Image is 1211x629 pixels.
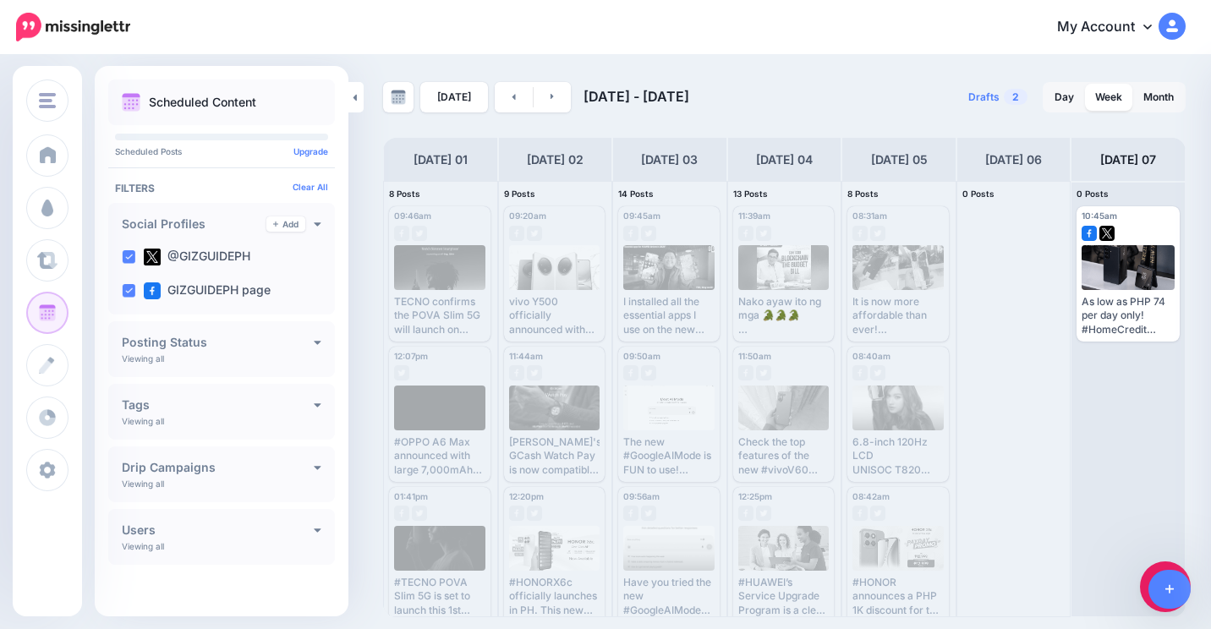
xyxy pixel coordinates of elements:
[618,189,654,199] span: 14 Posts
[144,249,161,265] img: twitter-square.png
[623,226,638,241] img: facebook-grey-square.png
[641,506,656,521] img: twitter-grey-square.png
[144,282,161,299] img: facebook-square.png
[122,541,164,551] p: Viewing all
[509,295,600,336] div: vivo Y500 officially announced with 8,200mAh battery, Dimensity 7300, and IP68/69/69+ rating. Rea...
[504,189,535,199] span: 9 Posts
[394,211,431,221] span: 09:46am
[293,146,328,156] a: Upgrade
[756,506,771,521] img: twitter-grey-square.png
[527,506,542,521] img: twitter-grey-square.png
[985,150,1042,170] h4: [DATE] 06
[852,491,890,501] span: 08:42am
[738,211,770,221] span: 11:39am
[584,88,689,105] span: [DATE] - [DATE]
[122,399,314,411] h4: Tags
[623,576,715,617] div: Have you tried the new #GoogleAIMode? Read here: [URL][DOMAIN_NAME]
[1077,189,1109,199] span: 0 Posts
[394,365,409,380] img: twitter-grey-square.png
[412,506,427,521] img: twitter-grey-square.png
[394,295,485,336] div: TECNO confirms the POVA Slim 5G will launch on [DATE] as the world's slimmest curved phone.
[122,524,314,536] h4: Users
[394,576,485,617] div: #TECNO POVA Slim 5G is set to launch this 1st week of September. Read here: [URL][DOMAIN_NAME]
[738,576,830,617] div: #HUAWEI’s Service Upgrade Program is a clear testament to how deeply the brand values its user ba...
[870,226,885,241] img: twitter-grey-square.png
[122,353,164,364] p: Viewing all
[738,295,830,336] div: Nako ayaw ito ng mga 🐊🐊🐊 Read here: [URL][DOMAIN_NAME]
[968,92,1000,102] span: Drafts
[852,211,887,221] span: 08:31am
[852,295,944,336] div: It is now more affordable than ever! #nubiaNeo34G Read here: [URL][DOMAIN_NAME]
[756,365,771,380] img: twitter-grey-square.png
[509,491,544,501] span: 12:20pm
[1004,89,1027,105] span: 2
[641,226,656,241] img: twitter-grey-square.png
[509,506,524,521] img: facebook-grey-square.png
[509,365,524,380] img: facebook-grey-square.png
[1085,84,1132,111] a: Week
[1133,84,1184,111] a: Month
[509,211,546,221] span: 09:20am
[420,82,488,112] a: [DATE]
[738,226,753,241] img: facebook-grey-square.png
[527,150,584,170] h4: [DATE] 02
[852,576,944,617] div: #HONOR announces a PHP 1K discount for the #HONORX8c. Read here: [URL][DOMAIN_NAME]
[509,226,524,241] img: facebook-grey-square.png
[527,226,542,241] img: twitter-grey-square.png
[527,365,542,380] img: twitter-grey-square.png
[414,150,468,170] h4: [DATE] 01
[962,189,995,199] span: 0 Posts
[122,93,140,112] img: calendar.png
[623,506,638,521] img: facebook-grey-square.png
[852,365,868,380] img: facebook-grey-square.png
[144,282,271,299] label: GIZGUIDEPH page
[623,491,660,501] span: 09:56am
[738,435,830,477] div: Check the top features of the new #vivoV60 here: [URL][DOMAIN_NAME]
[1099,226,1115,241] img: twitter-square.png
[738,491,772,501] span: 12:25pm
[641,365,656,380] img: twitter-grey-square.png
[870,365,885,380] img: twitter-grey-square.png
[641,150,698,170] h4: [DATE] 03
[122,479,164,489] p: Viewing all
[122,416,164,426] p: Viewing all
[122,462,314,473] h4: Drip Campaigns
[1082,211,1117,221] span: 10:45am
[852,226,868,241] img: facebook-grey-square.png
[623,351,660,361] span: 09:50am
[115,182,328,194] h4: Filters
[509,576,600,617] div: #HONORX6c officially launches in PH. This new entry-level device will be down to under PHP 5K dur...
[756,150,813,170] h4: [DATE] 04
[394,351,428,361] span: 12:07pm
[958,82,1038,112] a: Drafts2
[870,506,885,521] img: twitter-grey-square.png
[122,218,266,230] h4: Social Profiles
[1044,84,1084,111] a: Day
[738,506,753,521] img: facebook-grey-square.png
[412,226,427,241] img: twitter-grey-square.png
[16,13,130,41] img: Missinglettr
[509,435,600,477] div: [PERSON_NAME]'s GCash Watch Pay is now compatible with iOS users! Read here: [URL][DOMAIN_NAME]
[394,226,409,241] img: facebook-grey-square.png
[115,147,328,156] p: Scheduled Posts
[1040,7,1186,48] a: My Account
[39,93,56,108] img: menu.png
[623,295,715,336] div: I installed all the essential apps I use on the new #HUAWEIPura80Series #AppGallery Watch here: [...
[738,365,753,380] img: facebook-grey-square.png
[391,90,406,105] img: calendar-grey-darker.png
[122,336,314,348] h4: Posting Status
[149,96,256,108] p: Scheduled Content
[1082,226,1097,241] img: facebook-square.png
[1100,150,1156,170] h4: [DATE] 07
[852,435,944,477] div: 6.8-inch 120Hz LCD UNISOC T820 SoC 6,000mAh battery 50MP camera Read here: [URL][DOMAIN_NAME] #nu...
[623,435,715,477] div: The new #GoogleAIMode is FUN to use! Read here: [URL][DOMAIN_NAME]
[394,435,485,477] div: #OPPO A6 Max announced with large 7,000mAh battery and Snapdragon 7 Gen 3. Read here: [URL][DOMAI...
[852,351,890,361] span: 08:40am
[394,491,428,501] span: 01:41pm
[509,351,543,361] span: 11:44am
[852,506,868,521] img: facebook-grey-square.png
[847,189,879,199] span: 8 Posts
[394,506,409,521] img: facebook-grey-square.png
[389,189,420,199] span: 8 Posts
[756,226,771,241] img: twitter-grey-square.png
